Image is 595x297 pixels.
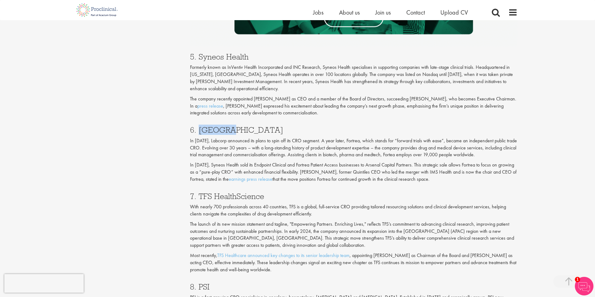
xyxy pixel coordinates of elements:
a: Upload CV [440,8,468,16]
a: Contact [406,8,425,16]
a: Jobs [313,8,324,16]
p: With nearly 700 professionals across 40 countries, TFS is a global, full-service CRO providing ta... [190,203,518,218]
p: In [DATE], Labcorp announced its plans to spin off its CRO segment. A year later, Fortrea, which ... [190,137,518,159]
iframe: reCAPTCHA [4,274,84,293]
p: The company recently appointed [PERSON_NAME] as CEO and a member of the Board of Directors, succe... [190,95,518,117]
span: 1 [575,277,580,282]
a: press release [197,103,223,109]
img: Chatbot [575,277,593,295]
a: TFS Healthcare announced key changes to its senior leadership team [217,252,350,259]
h3: 7. TFS HealthScience [190,192,518,200]
p: Most recently, , appointing [PERSON_NAME] as Chairman of the Board and [PERSON_NAME] as acting CE... [190,252,518,273]
h3: 5. Syneos Health [190,53,518,61]
a: earnings press release [229,176,272,182]
p: The launch of its new mission statement and tagline, "Empowering Partners. Enriching Lives," refl... [190,221,518,249]
h3: 6. [GEOGRAPHIC_DATA] [190,126,518,134]
p: In [DATE], Syneos Health sold its Endpoint Clinical and Fortrea Patient Access businesses to Arse... [190,162,518,183]
h3: 8. PSI [190,283,518,291]
p: Formerly known as InVentiv Health Incorporated and INC Research, Syneos Health specialises in sup... [190,64,518,92]
a: Join us [375,8,391,16]
a: About us [339,8,360,16]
